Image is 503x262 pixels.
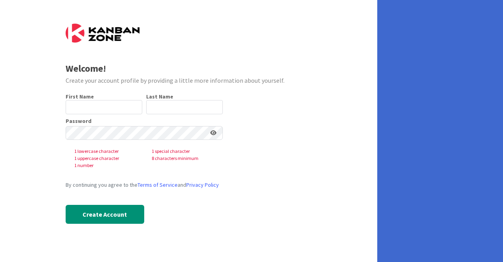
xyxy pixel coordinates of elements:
[66,118,92,124] label: Password
[66,24,140,43] img: Kanban Zone
[66,76,312,85] div: Create your account profile by providing a little more information about yourself.
[66,181,223,189] div: By continuing you agree to the and
[68,155,145,162] span: 1 uppercase character
[68,148,145,155] span: 1 lowercase character
[138,181,178,188] a: Terms of Service
[145,155,223,162] span: 8 characters minimum
[66,61,312,76] div: Welcome!
[186,181,219,188] a: Privacy Policy
[68,162,145,169] span: 1 number
[146,93,173,100] label: Last Name
[66,93,94,100] label: First Name
[66,205,144,224] button: Create Account
[145,148,223,155] span: 1 special character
